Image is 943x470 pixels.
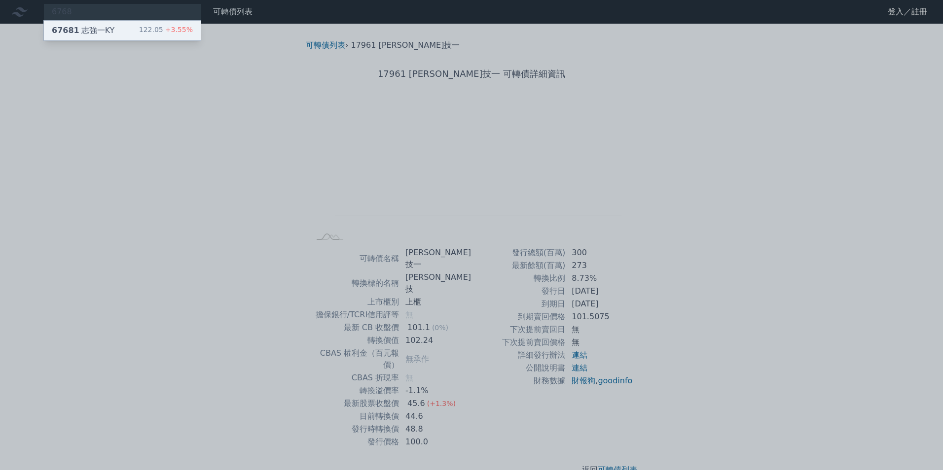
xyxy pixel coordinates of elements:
[894,423,943,470] iframe: Chat Widget
[163,26,193,34] span: +3.55%
[139,25,193,36] div: 122.05
[894,423,943,470] div: 聊天小工具
[44,21,201,40] a: 67681志強一KY 122.05+3.55%
[52,26,79,35] span: 67681
[52,25,114,36] div: 志強一KY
